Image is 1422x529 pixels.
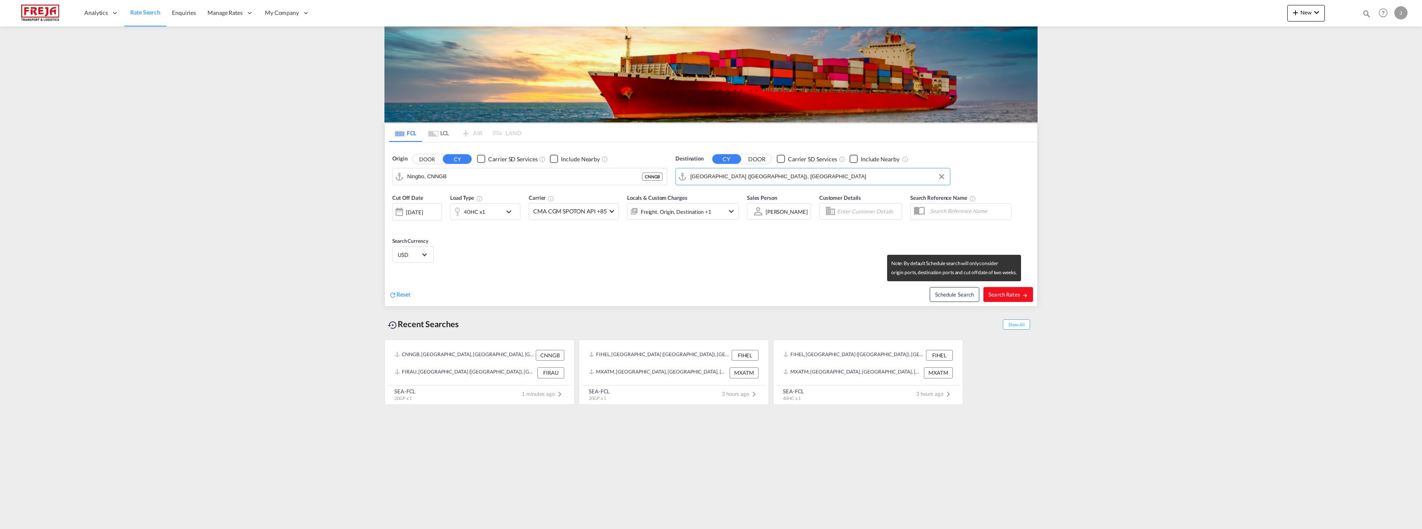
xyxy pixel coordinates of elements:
div: FIRAU [537,367,564,378]
div: J [1394,6,1408,19]
div: [DATE] [406,208,423,216]
button: Clear Input [935,170,948,183]
div: SEA-FCL [783,388,804,395]
span: 3 hours ago [916,390,953,397]
div: Recent Searches [384,315,462,333]
md-input-container: Ningbo, CNNGB [393,168,667,185]
div: icon-magnify [1362,9,1371,22]
recent-search-card: FIHEL, [GEOGRAPHIC_DATA] ([GEOGRAPHIC_DATA]), [GEOGRAPHIC_DATA], [GEOGRAPHIC_DATA], [GEOGRAPHIC_D... [579,340,769,405]
span: Analytics [84,9,108,17]
input: Search by Port [407,170,642,183]
button: Search Ratesicon-arrow-right [983,287,1033,302]
span: Cut Off Date [392,194,423,201]
span: Show All [1003,319,1030,330]
span: Load Type [450,194,483,201]
button: CY [712,154,741,164]
div: SEA-FCL [589,388,610,395]
div: Freight Origin Destination Factory Stuffing [641,206,711,218]
md-tab-item: LCL [422,124,455,142]
span: Search Reference Name [910,194,976,201]
div: CNNGB [642,172,663,181]
span: Carrier [529,194,554,201]
span: Enquiries [172,9,196,16]
md-select: Sales Person: Jarkko Lamminpaa [765,206,809,218]
button: CY [443,154,472,164]
md-icon: icon-chevron-down [1312,7,1322,17]
span: Search Currency [392,238,428,244]
md-checkbox: Checkbox No Ink [777,155,837,163]
input: Search Reference Name [926,205,1011,217]
md-tooltip: Note: By default Schedule search will only consider origin ports, destination ports and cut off d... [887,255,1021,281]
recent-search-card: CNNGB, [GEOGRAPHIC_DATA], [GEOGRAPHIC_DATA], [GEOGRAPHIC_DATA] & [GEOGRAPHIC_DATA], [GEOGRAPHIC_D... [384,340,575,405]
input: Enter Customer Details [837,205,899,218]
span: Locals & Custom Charges [627,194,687,201]
span: 1 minutes ago [522,390,565,397]
md-icon: icon-plus 400-fg [1291,7,1300,17]
div: FIRAU, Raumo (Rauma), Finland, Northern Europe, Europe [395,367,535,378]
div: 40HC x1icon-chevron-down [450,203,520,220]
div: SEA-FCL [394,388,415,395]
div: CNNGB, Ningbo, China, Greater China & Far East Asia, Asia Pacific [395,350,534,361]
span: Help [1376,6,1390,20]
md-checkbox: Checkbox No Ink [849,155,899,163]
md-icon: icon-chevron-right [749,389,759,399]
div: 40HC x1 [464,206,485,218]
md-icon: icon-chevron-right [943,389,953,399]
md-icon: The selected Trucker/Carrierwill be displayed in the rate results If the rates are from another f... [548,195,554,202]
span: CMA CGM SPOTON API +85 [533,207,607,215]
img: LCL+%26+FCL+BACKGROUND.png [384,26,1038,122]
md-icon: icon-chevron-right [555,389,565,399]
md-checkbox: Checkbox No Ink [550,155,600,163]
span: 20GP x 1 [589,395,606,401]
img: 586607c025bf11f083711d99603023e7.png [12,4,68,22]
span: Search Rates [988,291,1028,298]
div: MXATM [730,367,759,378]
span: 40HC x 1 [783,395,801,401]
span: New [1291,9,1322,16]
span: 3 hours ago [722,390,759,397]
div: Origin DOOR CY Checkbox No InkUnchecked: Search for CY (Container Yard) services for all selected... [385,142,1037,306]
div: [PERSON_NAME] [766,208,808,215]
input: Search by Port [690,170,946,183]
span: My Company [265,9,299,17]
div: FIHEL [926,350,953,361]
div: icon-refreshReset [389,290,410,299]
div: MXATM, Altamira, Mexico, Mexico & Central America, Americas [589,367,728,378]
span: Customer Details [819,194,861,201]
div: Include Nearby [561,155,600,163]
div: MXATM [924,367,953,378]
md-icon: icon-backup-restore [388,320,398,330]
md-icon: icon-chevron-down [726,206,736,216]
button: DOOR [413,154,441,164]
span: Reset [396,291,410,298]
md-icon: Unchecked: Search for CY (Container Yard) services for all selected carriers.Checked : Search for... [539,156,546,163]
button: DOOR [742,154,771,164]
div: Help [1376,6,1394,21]
div: Carrier SD Services [488,155,537,163]
md-input-container: Helsinki (Helsingfors), FIHEL [676,168,950,185]
div: CNNGB [536,350,564,361]
md-pagination-wrapper: Use the left and right arrow keys to navigate between tabs [389,124,521,142]
md-icon: Unchecked: Ignores neighbouring ports when fetching rates.Checked : Includes neighbouring ports w... [902,156,909,163]
md-icon: icon-magnify [1362,9,1371,18]
md-icon: Your search will be saved by the below given name [969,195,976,202]
span: Rate Search [130,9,160,16]
div: FIHEL, Helsinki (Helsingfors), Finland, Northern Europe, Europe [783,350,924,361]
span: USD [398,251,421,259]
md-tab-item: FCL [389,124,422,142]
button: Note: By default Schedule search will only considerorigin ports, destination ports and cut off da... [930,287,979,302]
button: icon-plus 400-fgNewicon-chevron-down [1287,5,1325,22]
md-icon: icon-refresh [389,291,396,299]
div: Include Nearby [861,155,899,163]
md-icon: Unchecked: Search for CY (Container Yard) services for all selected carriers.Checked : Search for... [839,156,845,163]
div: Freight Origin Destination Factory Stuffingicon-chevron-down [627,203,739,220]
div: [DATE] [392,203,442,220]
md-select: Select Currency: $ USDUnited States Dollar [397,249,429,261]
span: Sales Person [747,194,777,201]
md-icon: icon-arrow-right [1022,292,1028,298]
span: Manage Rates [208,9,243,17]
div: MXATM, Altamira, Mexico, Mexico & Central America, Americas [783,367,922,378]
div: FIHEL, Helsinki (Helsingfors), Finland, Northern Europe, Europe [589,350,730,361]
md-icon: icon-information-outline [476,195,483,202]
